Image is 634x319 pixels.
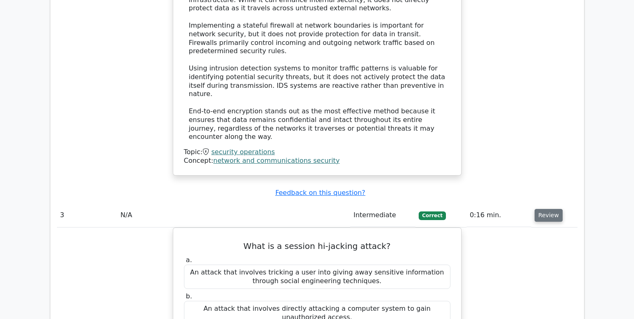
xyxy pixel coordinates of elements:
a: security operations [211,148,275,156]
button: Review [535,209,563,222]
td: N/A [117,204,350,227]
span: b. [186,292,192,300]
h5: What is a session hi-jacking attack? [183,241,451,251]
td: Intermediate [350,204,415,227]
a: network and communications security [213,157,339,164]
span: a. [186,256,192,264]
td: 0:16 min. [467,204,531,227]
td: 3 [57,204,118,227]
div: Topic: [184,148,450,157]
div: Concept: [184,157,450,165]
a: Feedback on this question? [275,189,365,197]
span: Correct [419,211,445,220]
div: An attack that involves tricking a user into giving away sensitive information through social eng... [184,265,450,289]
